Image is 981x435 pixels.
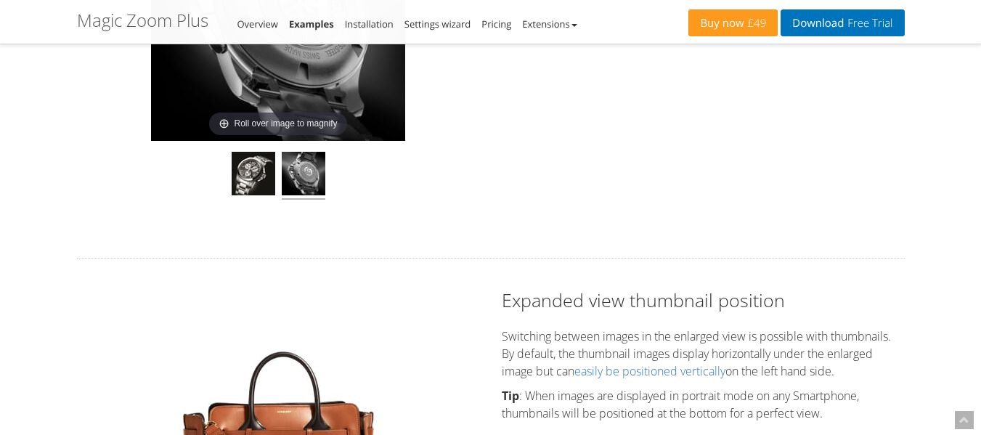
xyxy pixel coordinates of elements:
[688,9,778,36] a: Buy now£49
[781,9,904,36] a: DownloadFree Trial
[404,17,471,31] a: Settings wizard
[502,328,905,380] p: Switching between images in the enlarged view is possible with thumbnails. By default, the thumbn...
[502,387,905,422] p: : When images are displayed in portrait mode on any Smartphone, thumbnails will be positioned at ...
[77,11,208,30] h1: Magic Zoom Plus
[744,17,767,29] span: £49
[502,388,519,404] strong: Tip
[345,17,394,31] a: Installation
[574,363,725,379] a: easily be positioned vertically
[502,288,905,313] h2: Expanded view thumbnail position
[289,17,334,31] a: Examples
[237,17,278,31] a: Overview
[522,17,577,31] a: Extensions
[481,17,511,31] a: Pricing
[844,17,892,29] span: Free Trial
